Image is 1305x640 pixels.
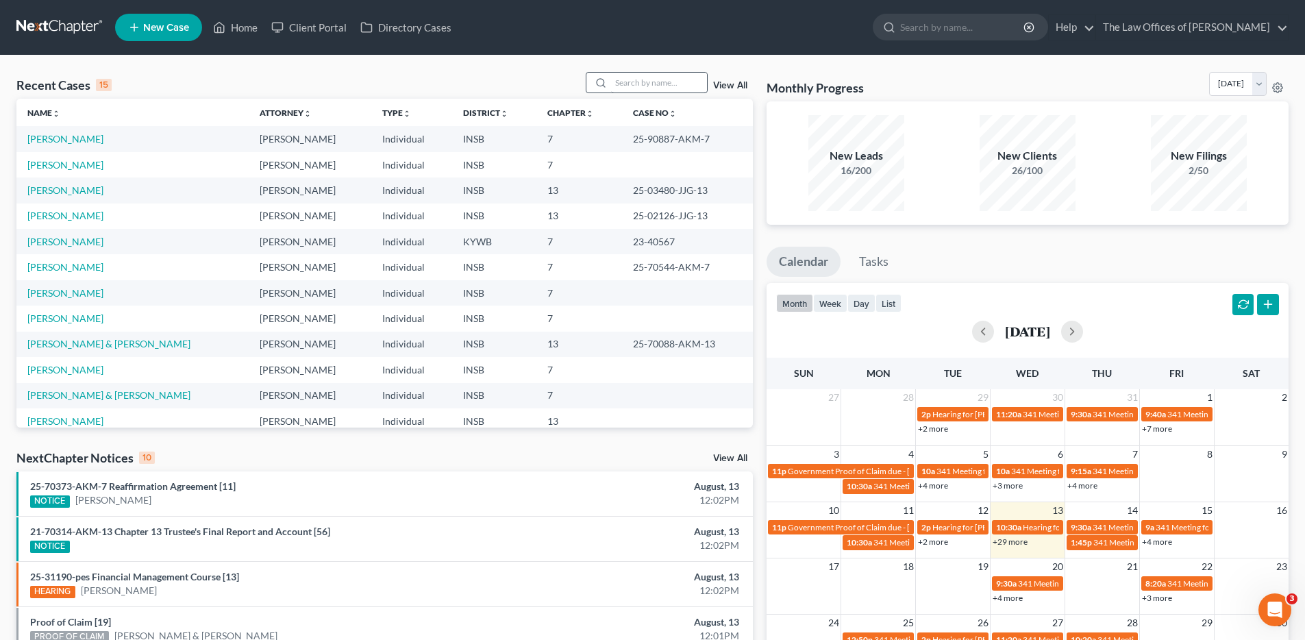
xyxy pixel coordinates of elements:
a: [PERSON_NAME] [27,415,103,427]
span: 9a [1145,522,1154,532]
span: 11p [772,466,786,476]
td: [PERSON_NAME] [249,280,371,306]
div: 12:02PM [512,539,739,552]
div: August, 13 [512,525,739,539]
span: 341 Meeting for [PERSON_NAME] [1011,466,1134,476]
div: NOTICE [30,495,70,508]
button: month [776,294,813,312]
a: Calendar [767,247,841,277]
span: 341 Meeting for [PERSON_NAME] [1023,409,1146,419]
span: Wed [1016,367,1039,379]
a: [PERSON_NAME] & [PERSON_NAME] [27,338,190,349]
span: 24 [827,615,841,631]
span: 10 [827,502,841,519]
i: unfold_more [52,110,60,118]
span: 23 [1275,558,1289,575]
td: INSB [452,408,536,434]
a: [PERSON_NAME] [27,184,103,196]
td: INSB [452,126,536,151]
a: Attorneyunfold_more [260,108,312,118]
span: 28 [902,389,915,406]
td: [PERSON_NAME] [249,408,371,434]
span: 9:30a [1071,522,1091,532]
a: View All [713,81,747,90]
span: 9:40a [1145,409,1166,419]
span: 18 [902,558,915,575]
span: 27 [827,389,841,406]
td: INSB [452,306,536,331]
td: [PERSON_NAME] [249,306,371,331]
td: Individual [371,204,452,229]
a: Proof of Claim [19] [30,616,111,628]
span: 341 Meeting for [PERSON_NAME] [936,466,1060,476]
a: +4 more [918,480,948,491]
td: [PERSON_NAME] [249,126,371,151]
td: 7 [536,306,622,331]
a: [PERSON_NAME] [27,210,103,221]
td: KYWB [452,229,536,254]
a: [PERSON_NAME] [27,159,103,171]
td: Individual [371,306,452,331]
a: Nameunfold_more [27,108,60,118]
td: Individual [371,126,452,151]
a: +7 more [1142,423,1172,434]
a: +3 more [1142,593,1172,603]
span: 341 Meeting for [PERSON_NAME] [1167,409,1291,419]
a: Typeunfold_more [382,108,411,118]
span: 341 Meeting for [PERSON_NAME] [1018,578,1141,589]
button: day [847,294,875,312]
span: 1 [1206,389,1214,406]
span: 9:30a [996,578,1017,589]
span: 21 [1126,558,1139,575]
span: 341 Meeting for [PERSON_NAME] [1093,466,1216,476]
div: 26/100 [980,164,1076,177]
td: 25-70544-AKM-7 [622,254,753,280]
span: 12 [976,502,990,519]
div: New Clients [980,148,1076,164]
i: unfold_more [403,110,411,118]
input: Search by name... [900,14,1026,40]
td: INSB [452,280,536,306]
div: NextChapter Notices [16,450,155,466]
div: 2/50 [1151,164,1247,177]
a: [PERSON_NAME] [27,236,103,247]
td: Individual [371,280,452,306]
a: Case Nounfold_more [633,108,677,118]
a: +4 more [993,593,1023,603]
td: Individual [371,254,452,280]
td: Individual [371,332,452,357]
td: 13 [536,177,622,203]
div: 16/200 [808,164,904,177]
a: [PERSON_NAME] [27,261,103,273]
span: Hearing for [PERSON_NAME] [932,522,1039,532]
span: 28 [1126,615,1139,631]
span: 8 [1206,446,1214,463]
span: Government Proof of Claim due - [PERSON_NAME] - 1:25-bk-10114 [788,466,1032,476]
a: 25-70373-AKM-7 Reaffirmation Agreement [11] [30,480,236,492]
span: 5 [982,446,990,463]
td: [PERSON_NAME] [249,357,371,382]
td: [PERSON_NAME] [249,152,371,177]
a: Chapterunfold_more [547,108,594,118]
td: 13 [536,204,622,229]
span: 26 [976,615,990,631]
span: 3 [1287,593,1297,604]
a: +2 more [918,537,948,547]
button: list [875,294,902,312]
h3: Monthly Progress [767,79,864,96]
td: 7 [536,126,622,151]
span: 2p [921,409,931,419]
span: 2p [921,522,931,532]
td: Individual [371,408,452,434]
button: week [813,294,847,312]
span: 341 Meeting for [PERSON_NAME] [1093,409,1216,419]
a: Help [1049,15,1095,40]
span: 16 [1275,502,1289,519]
span: 27 [1051,615,1065,631]
td: Individual [371,177,452,203]
i: unfold_more [669,110,677,118]
span: Sat [1243,367,1260,379]
span: 13 [1051,502,1065,519]
td: [PERSON_NAME] [249,177,371,203]
span: Mon [867,367,891,379]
